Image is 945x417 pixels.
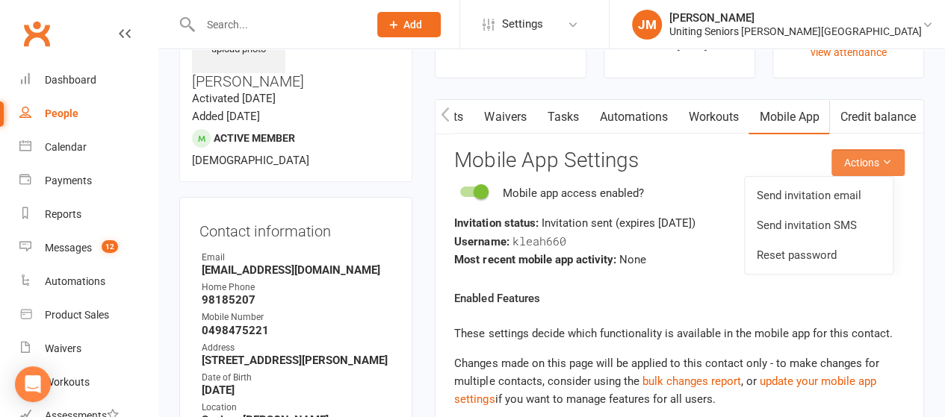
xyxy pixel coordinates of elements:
[745,210,893,240] a: Send invitation SMS
[19,63,158,97] a: Dashboard
[202,341,392,355] div: Address
[512,233,566,248] span: kleah660
[615,216,695,230] span: (expires [DATE] )
[202,324,392,337] strong: 0498475221
[199,217,392,239] h3: Contact information
[745,240,893,270] a: Reset password
[202,310,392,324] div: Mobile Number
[192,110,260,123] time: Added [DATE]
[19,366,158,399] a: Workouts
[192,154,309,167] span: [DEMOGRAPHIC_DATA]
[202,263,392,277] strong: [EMAIL_ADDRESS][DOMAIN_NAME]
[45,175,92,186] div: Payments
[45,376,90,388] div: Workouts
[19,97,158,131] a: People
[831,149,905,176] button: Actions
[214,132,295,144] span: Active member
[403,19,422,31] span: Add
[45,242,92,254] div: Messages
[502,184,643,202] div: Mobile app access enabled?
[45,208,81,220] div: Reports
[502,7,543,41] span: Settings
[202,354,392,367] strong: [STREET_ADDRESS][PERSON_NAME]
[642,374,759,388] span: , or
[454,235,509,248] strong: Username:
[202,401,392,415] div: Location
[45,275,105,287] div: Automations
[45,74,96,86] div: Dashboard
[454,214,905,232] div: Invitation sent
[811,46,887,58] a: view attendance
[15,366,51,402] div: Open Intercom Messenger
[45,342,81,354] div: Waivers
[669,25,922,38] div: Uniting Seniors [PERSON_NAME][GEOGRAPHIC_DATA]
[202,293,392,307] strong: 98185207
[19,298,158,332] a: Product Sales
[19,231,158,265] a: Messages 12
[829,100,926,134] a: Credit balance
[745,181,893,210] a: Send invitation email
[192,92,276,105] time: Activated [DATE]
[45,107,78,119] div: People
[632,10,662,40] div: JM
[619,253,645,266] span: None
[19,265,158,298] a: Automations
[454,324,905,342] p: These settings decide which functionality is available in the mobile app for this contact.
[642,374,740,388] a: bulk changes report
[749,100,829,134] a: Mobile App
[454,149,905,172] h3: Mobile App Settings
[102,240,118,253] span: 12
[202,371,392,385] div: Date of Birth
[454,289,539,307] label: Enabled Features
[678,100,749,134] a: Workouts
[45,309,109,321] div: Product Sales
[454,354,905,408] div: Changes made on this page will be applied to this contact only - to make changes for multiple con...
[669,11,922,25] div: [PERSON_NAME]
[202,251,392,265] div: Email
[454,253,616,266] strong: Most recent mobile app activity:
[454,216,538,230] strong: Invitation status:
[45,141,87,153] div: Calendar
[196,14,358,35] input: Search...
[19,198,158,231] a: Reports
[202,280,392,295] div: Home Phone
[474,100,536,134] a: Waivers
[19,164,158,198] a: Payments
[377,12,441,37] button: Add
[536,100,589,134] a: Tasks
[18,15,55,52] a: Clubworx
[454,374,876,406] a: update your mobile app settings
[19,332,158,366] a: Waivers
[19,131,158,164] a: Calendar
[589,100,678,134] a: Automations
[202,383,392,397] strong: [DATE]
